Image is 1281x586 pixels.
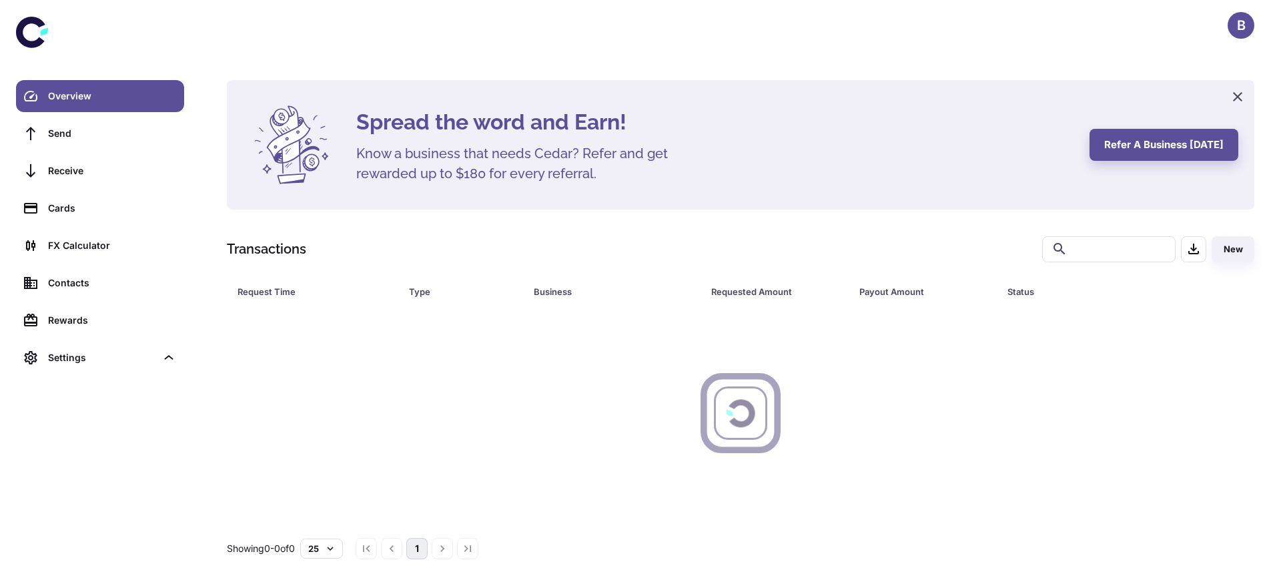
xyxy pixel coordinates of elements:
a: Send [16,117,184,150]
h5: Know a business that needs Cedar? Refer and get rewarded up to $180 for every referral. [356,143,690,184]
a: FX Calculator [16,230,184,262]
a: Overview [16,80,184,112]
button: New [1212,236,1254,262]
div: Settings [48,350,156,365]
div: Request Time [238,282,376,301]
p: Showing 0-0 of 0 [227,541,295,556]
div: Contacts [48,276,176,290]
span: Type [409,282,517,301]
button: 25 [300,539,343,559]
div: Receive [48,164,176,178]
a: Cards [16,192,184,224]
div: Overview [48,89,176,103]
nav: pagination navigation [354,538,480,559]
div: Send [48,126,176,141]
a: Rewards [16,304,184,336]
div: Type [409,282,500,301]
div: Requested Amount [711,282,826,301]
div: FX Calculator [48,238,176,253]
button: page 1 [406,538,428,559]
button: Refer a business [DATE] [1090,129,1238,161]
a: Receive [16,155,184,187]
span: Status [1007,282,1199,301]
span: Requested Amount [711,282,843,301]
button: B [1228,12,1254,39]
div: Status [1007,282,1182,301]
div: Rewards [48,313,176,328]
div: Cards [48,201,176,216]
span: Request Time [238,282,393,301]
div: Payout Amount [859,282,974,301]
h4: Spread the word and Earn! [356,106,1074,138]
span: Payout Amount [859,282,991,301]
div: Settings [16,342,184,374]
h1: Transactions [227,239,306,259]
a: Contacts [16,267,184,299]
